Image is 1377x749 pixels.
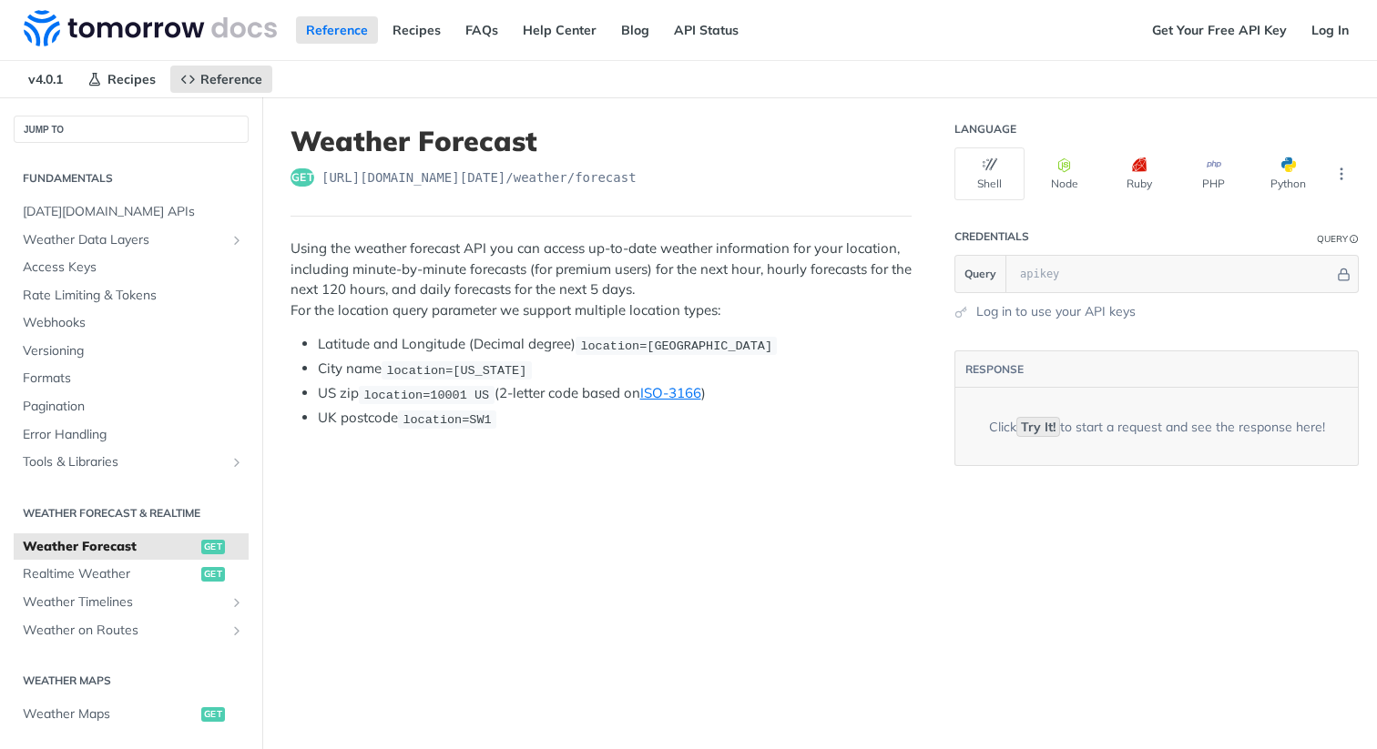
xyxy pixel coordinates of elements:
a: Weather TimelinesShow subpages for Weather Timelines [14,589,249,616]
a: Tools & LibrariesShow subpages for Tools & Libraries [14,449,249,476]
svg: More ellipsis [1333,166,1350,182]
button: RESPONSE [964,360,1025,379]
a: ISO-3166 [640,384,701,401]
span: [DATE][DOMAIN_NAME] APIs [23,203,244,221]
span: Weather Timelines [23,593,225,612]
span: Rate Limiting & Tokens [23,287,244,305]
span: Reference [200,71,262,87]
span: Webhooks [23,314,244,332]
h2: Fundamentals [14,170,249,187]
span: Weather Data Layers [23,231,225,249]
button: Show subpages for Weather Data Layers [229,233,244,248]
span: get [291,168,314,187]
a: Recipes [382,16,451,44]
li: US zip (2-letter code based on ) [318,383,912,404]
span: Weather on Routes [23,622,225,640]
a: Rate Limiting & Tokens [14,282,249,309]
code: location=SW1 [398,410,496,429]
input: apikey [1011,256,1334,292]
span: Error Handling [23,426,244,444]
a: Help Center [513,16,607,44]
div: Language [954,122,1016,137]
button: Query [955,256,1006,292]
button: Hide [1334,265,1353,283]
a: Weather Mapsget [14,701,249,728]
a: Log in to use your API keys [976,302,1136,321]
a: Weather Data LayersShow subpages for Weather Data Layers [14,227,249,254]
span: Access Keys [23,258,244,277]
span: Query [964,266,996,282]
a: Realtime Weatherget [14,561,249,588]
span: Pagination [23,398,244,416]
i: Information [1350,235,1359,244]
a: FAQs [455,16,508,44]
h1: Weather Forecast [291,125,912,157]
span: get [201,540,225,554]
span: Versioning [23,342,244,360]
a: Log In [1301,16,1359,44]
button: Python [1253,147,1323,200]
button: Shell [954,147,1025,200]
a: Access Keys [14,254,249,281]
code: location=[GEOGRAPHIC_DATA] [576,337,777,355]
a: Blog [611,16,659,44]
div: QueryInformation [1317,232,1359,246]
span: get [201,567,225,582]
li: Latitude and Longitude (Decimal degree) [318,334,912,355]
a: Pagination [14,393,249,420]
a: Formats [14,365,249,392]
a: Error Handling [14,421,249,449]
button: Show subpages for Weather on Routes [229,623,244,638]
code: location=10001 US [359,386,495,404]
button: PHP [1178,147,1249,200]
a: Weather on RoutesShow subpages for Weather on Routes [14,617,249,644]
span: Weather Forecast [23,538,197,556]
span: Recipes [107,71,156,87]
a: Recipes [77,66,166,93]
span: https://api.tomorrow.io/v4/weather/forecast [321,168,637,187]
div: Credentials [954,229,1029,244]
div: Query [1317,232,1348,246]
span: Realtime Weather [23,565,197,583]
button: Show subpages for Tools & Libraries [229,455,244,470]
h2: Weather Maps [14,673,249,689]
a: Weather Forecastget [14,533,249,561]
a: API Status [664,16,749,44]
button: Node [1029,147,1099,200]
a: Webhooks [14,309,249,337]
button: More Languages [1328,160,1355,187]
a: Versioning [14,338,249,365]
span: Formats [23,369,244,388]
button: Show subpages for Weather Timelines [229,595,244,610]
li: City name [318,359,912,380]
span: v4.0.1 [18,66,73,93]
span: Tools & Libraries [23,453,225,471]
h2: Weather Forecast & realtime [14,505,249,521]
p: Using the weather forecast API you can access up-to-date weather information for your location, i... [291,238,912,320]
code: location=[US_STATE] [382,361,532,380]
code: Try It! [1016,417,1060,437]
button: JUMP TO [14,116,249,143]
span: Weather Maps [23,705,197,724]
button: Ruby [1104,147,1174,200]
a: Get Your Free API Key [1142,16,1297,44]
a: Reference [170,66,272,93]
img: Tomorrow.io Weather API Docs [24,10,277,46]
a: [DATE][DOMAIN_NAME] APIs [14,198,249,226]
li: UK postcode [318,408,912,429]
span: get [201,707,225,722]
div: Click to start a request and see the response here! [989,418,1325,436]
a: Reference [296,16,378,44]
